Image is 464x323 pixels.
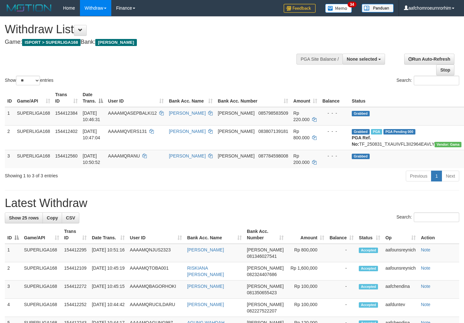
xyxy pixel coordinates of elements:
[5,212,43,223] a: Show 25 rows
[21,299,62,317] td: SUPERLIGA168
[327,299,356,317] td: -
[169,111,206,116] a: [PERSON_NAME]
[187,302,224,307] a: [PERSON_NAME]
[127,244,185,262] td: AAAAMQNJUS2323
[247,284,284,289] span: [PERSON_NAME]
[55,129,78,134] span: 154412402
[95,39,137,46] span: [PERSON_NAME]
[21,244,62,262] td: SUPERLIGA168
[383,262,418,281] td: aafounsreynich
[16,76,40,85] select: Showentries
[106,89,166,107] th: User ID: activate to sort column ascending
[83,129,100,140] span: [DATE] 10:47:04
[62,212,79,223] a: CSV
[5,107,14,126] td: 1
[421,302,430,307] a: Note
[5,299,21,317] td: 4
[80,89,106,107] th: Date Trans.: activate to sort column descending
[187,247,224,252] a: [PERSON_NAME]
[218,129,255,134] span: [PERSON_NAME]
[14,89,53,107] th: Game/API: activate to sort column ascending
[286,244,327,262] td: Rp 800,000
[21,262,62,281] td: SUPERLIGA168
[397,76,459,85] label: Search:
[108,129,147,134] span: AAAAMQVERS131
[258,111,288,116] span: Copy 085798583509 to clipboard
[62,299,90,317] td: 154412252
[352,111,370,116] span: Grabbed
[404,54,454,65] a: Run Auto-Refresh
[325,4,352,13] img: Button%20Memo.svg
[55,111,78,116] span: 154412384
[356,226,383,244] th: Status: activate to sort column ascending
[5,3,53,13] img: MOTION_logo.png
[406,171,431,181] a: Previous
[414,76,459,85] input: Search:
[127,281,185,299] td: AAAAMQBAGORHOKI
[62,262,90,281] td: 154412109
[293,153,310,165] span: Rp 200.000
[9,215,39,220] span: Show 25 rows
[5,197,459,210] h1: Latest Withdraw
[47,215,58,220] span: Copy
[397,212,459,222] label: Search:
[421,247,430,252] a: Note
[108,111,157,116] span: AAAAMQASEPBALKI12
[218,111,255,116] span: [PERSON_NAME]
[286,262,327,281] td: Rp 1,600,000
[383,299,418,317] td: aafduntev
[89,226,127,244] th: Date Trans.: activate to sort column ascending
[327,281,356,299] td: -
[286,226,327,244] th: Amount: activate to sort column ascending
[320,89,349,107] th: Balance
[108,153,140,158] span: AAAAMQRANU
[247,265,284,271] span: [PERSON_NAME]
[89,262,127,281] td: [DATE] 10:45:19
[62,281,90,299] td: 154412272
[421,284,430,289] a: Note
[352,154,370,159] span: Grabbed
[383,281,418,299] td: aafchendina
[436,65,454,75] a: Stop
[362,4,394,12] img: panduan.png
[5,89,14,107] th: ID
[247,272,277,277] span: Copy 082324407686 to clipboard
[83,153,100,165] span: [DATE] 10:50:52
[185,226,244,244] th: Bank Acc. Name: activate to sort column ascending
[322,128,347,135] div: - - -
[342,54,385,65] button: None selected
[62,226,90,244] th: Trans ID: activate to sort column ascending
[347,57,377,62] span: None selected
[258,129,288,134] span: Copy 083807139181 to clipboard
[286,299,327,317] td: Rp 100,000
[247,302,284,307] span: [PERSON_NAME]
[349,125,464,150] td: TF_250831_TXAUIVFL3II2964EAVLY
[371,129,382,135] span: Marked by aafounsreynich
[291,89,320,107] th: Amount: activate to sort column ascending
[286,281,327,299] td: Rp 100,000
[327,244,356,262] td: -
[215,89,291,107] th: Bank Acc. Number: activate to sort column ascending
[296,54,342,65] div: PGA Site Balance /
[5,226,21,244] th: ID: activate to sort column descending
[5,23,303,36] h1: Withdraw List
[187,284,224,289] a: [PERSON_NAME]
[322,153,347,159] div: - - -
[247,247,284,252] span: [PERSON_NAME]
[421,265,430,271] a: Note
[127,262,185,281] td: AAAAMQTOBA001
[327,226,356,244] th: Balance: activate to sort column ascending
[22,39,81,46] span: ISPORT > SUPERLIGA168
[244,226,286,244] th: Bank Acc. Number: activate to sort column ascending
[442,171,459,181] a: Next
[247,308,277,313] span: Copy 082227522207 to clipboard
[359,284,378,289] span: Accepted
[89,299,127,317] td: [DATE] 10:44:42
[55,153,78,158] span: 154412560
[127,226,185,244] th: User ID: activate to sort column ascending
[166,89,215,107] th: Bank Acc. Name: activate to sort column ascending
[5,170,189,179] div: Showing 1 to 3 of 3 entries
[83,111,100,122] span: [DATE] 10:46:31
[66,215,75,220] span: CSV
[5,39,303,45] h4: Game: Bank:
